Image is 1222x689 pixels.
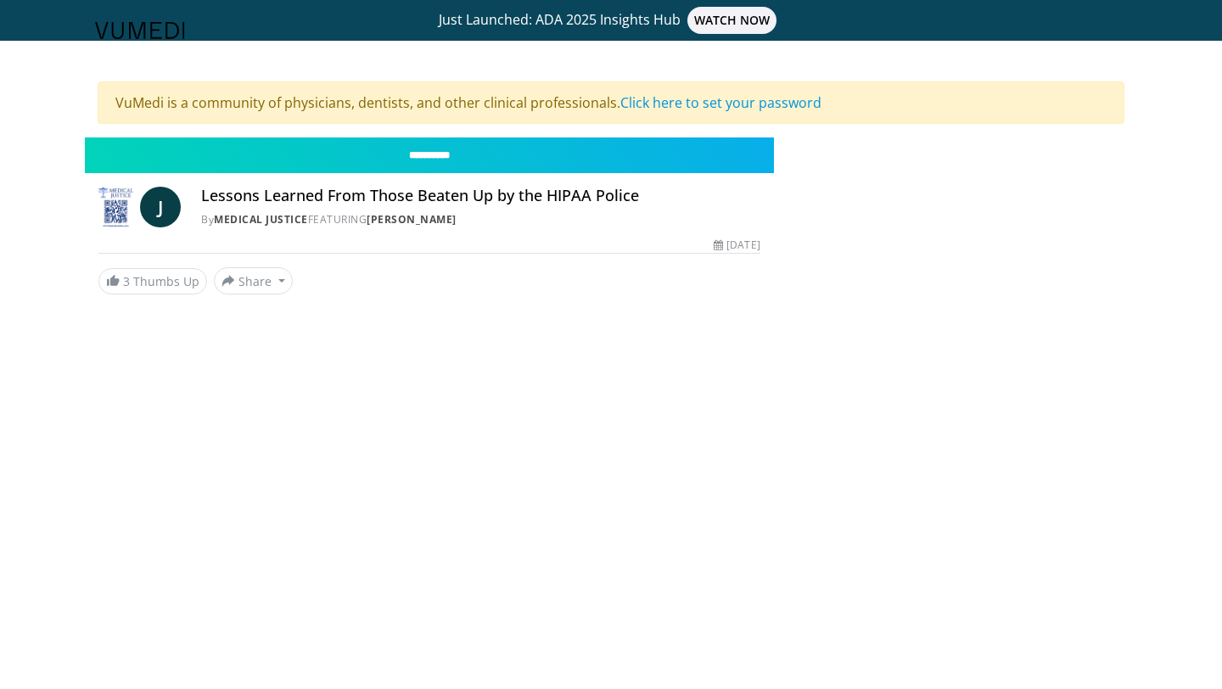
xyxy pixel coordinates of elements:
img: VuMedi Logo [95,22,185,39]
div: By FEATURING [201,212,760,227]
img: Medical Justice [98,187,133,227]
span: 3 [123,273,130,289]
h4: Lessons Learned From Those Beaten Up by the HIPAA Police [201,187,760,205]
button: Share [214,267,293,294]
a: Click here to set your password [620,93,821,112]
a: Medical Justice [214,212,308,227]
a: [PERSON_NAME] [367,212,457,227]
div: [DATE] [714,238,760,253]
a: J [140,187,181,227]
a: 3 Thumbs Up [98,268,207,294]
div: VuMedi is a community of physicians, dentists, and other clinical professionals. [98,81,1124,124]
